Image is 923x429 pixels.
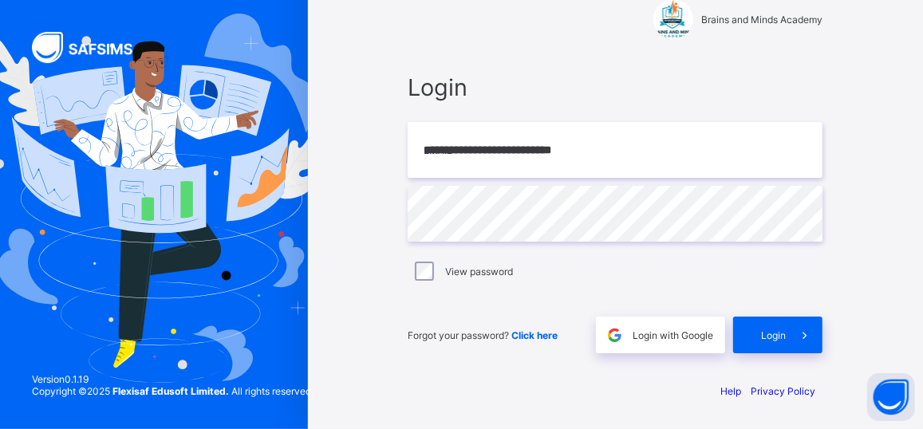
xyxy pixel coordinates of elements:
span: Login [761,329,786,341]
button: Open asap [867,373,915,421]
a: Privacy Policy [751,385,815,397]
a: Click here [511,329,558,341]
span: Forgot your password? [408,329,558,341]
span: Login with Google [633,329,713,341]
span: Version 0.1.19 [32,373,314,385]
label: View password [445,266,513,277]
strong: Flexisaf Edusoft Limited. [112,385,229,397]
img: google.396cfc9801f0270233282035f929180a.svg [605,326,624,344]
span: Brains and Minds Academy [701,14,822,26]
img: SAFSIMS Logo [32,32,152,63]
a: Help [720,385,741,397]
span: Copyright © 2025 All rights reserved. [32,385,314,397]
span: Login [408,73,822,101]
